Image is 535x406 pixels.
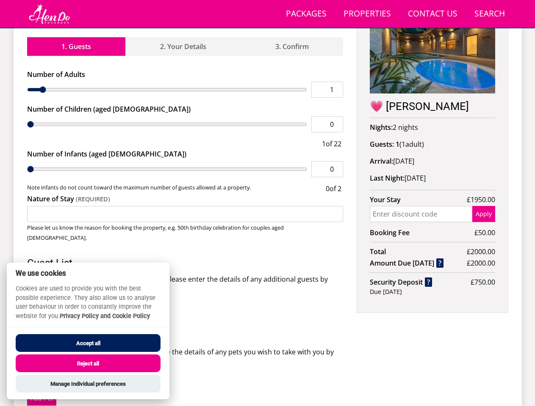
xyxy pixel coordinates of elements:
strong: Guests: [370,140,394,149]
span: 1950.00 [471,195,495,204]
a: Properties [340,5,394,24]
span: 750.00 [474,277,495,287]
button: Apply [472,206,495,222]
button: Manage Individual preferences [16,375,161,392]
p: 2 nights [370,122,495,132]
h2: 💗 [PERSON_NAME] [370,100,495,112]
strong: Last Night: [370,173,405,183]
label: Nature of Stay [27,194,344,204]
strong: Your Stay [370,195,466,205]
p: [DATE] [370,156,495,166]
span: 1 [322,139,326,148]
a: Search [471,5,508,24]
a: 1. Guests [27,37,126,56]
div: of 22 [320,139,343,149]
input: Enter discount code [370,206,472,222]
a: Packages [283,5,330,24]
label: Number of Children (aged [DEMOGRAPHIC_DATA]) [27,104,344,114]
span: ( ) [396,140,424,149]
span: £ [467,258,495,268]
span: 50.00 [478,228,495,237]
a: Privacy Policy and Cookie Policy [60,313,150,320]
button: Reject all [16,354,161,372]
strong: Amount Due [DATE] [370,258,443,268]
p: We require the details of all guests staying, please enter the details of any additional guests b... [27,274,344,294]
p: Cookies are used to provide you with the best possible experience. They also allow us to analyse ... [7,284,169,327]
a: 2. Your Details [125,37,241,56]
small: Please let us know the reason for booking the property, e.g. 50th birthday celebration for couple... [27,224,284,241]
span: £ [467,247,495,257]
img: Hen Do Packages [27,3,72,25]
span: 0 [326,184,330,193]
span: 1 [402,140,405,149]
label: Number of Adults [27,69,344,80]
strong: Arrival: [370,156,393,166]
a: 3. Confirm [241,37,343,56]
strong: Total [370,247,466,257]
img: An image of '💗 HARES BARTON' [370,13,495,93]
small: Note infants do not count toward the maximum number of guests allowed at a property. [27,184,324,194]
strong: Booking Fee [370,228,474,238]
span: £ [467,195,495,205]
strong: Nights: [370,123,393,132]
p: [DATE] [370,173,495,183]
strong: Security Deposit [370,277,432,287]
strong: 1 [396,140,399,149]
div: Due [DATE] [370,287,495,296]
span: adult [402,140,422,149]
button: Accept all [16,334,161,352]
p: A fee of £75.00 will be charged per pet. [27,374,344,384]
p: This property allows up to 2 pets, please give the details of any pets you wish to take with you ... [27,347,344,367]
span: 2000.00 [471,247,495,256]
span: £ [474,228,495,238]
h2: We use cookies [7,269,169,277]
span: 2000.00 [471,258,495,268]
label: Number of Infants (aged [DEMOGRAPHIC_DATA]) [27,149,344,159]
a: Contact Us [405,5,461,24]
h3: Guest List [27,258,344,269]
span: £ [471,277,495,287]
div: of 2 [324,184,343,194]
h3: Pets [27,331,344,342]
